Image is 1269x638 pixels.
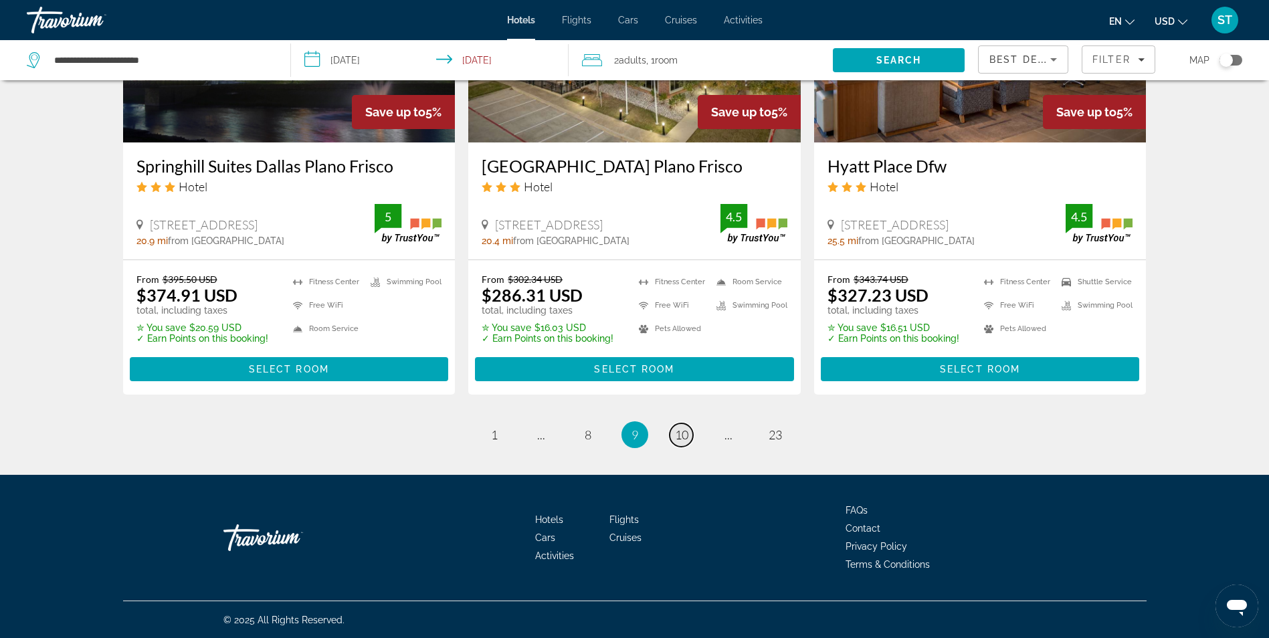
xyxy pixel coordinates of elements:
span: ✮ You save [482,322,531,333]
span: en [1109,16,1122,27]
span: © 2025 All Rights Reserved. [223,615,345,625]
span: Hotel [870,179,898,194]
span: Save up to [1056,105,1116,119]
del: $343.74 USD [854,274,908,285]
li: Room Service [286,320,364,337]
a: Hotels [535,514,563,525]
div: 5% [1043,95,1146,129]
a: Hyatt Place Dfw [827,156,1133,176]
li: Fitness Center [632,274,710,290]
span: 23 [769,427,782,442]
button: User Menu [1207,6,1242,34]
span: Save up to [711,105,771,119]
div: 3 star Hotel [136,179,442,194]
button: Search [833,48,965,72]
span: ✮ You save [136,322,186,333]
img: TrustYou guest rating badge [720,204,787,243]
li: Pets Allowed [977,320,1055,337]
iframe: Button to launch messaging window [1215,584,1258,627]
p: $20.59 USD [136,322,268,333]
a: Contact [846,523,880,534]
li: Fitness Center [977,274,1055,290]
mat-select: Sort by [989,51,1057,68]
button: Change currency [1155,11,1187,31]
li: Swimming Pool [364,274,442,290]
ins: $374.91 USD [136,285,237,305]
span: 8 [585,427,591,442]
span: ST [1217,13,1232,27]
a: Flights [609,514,639,525]
p: ✓ Earn Points on this booking! [136,333,268,344]
a: Activities [724,15,763,25]
span: 9 [631,427,638,442]
span: 1 [491,427,498,442]
p: total, including taxes [827,305,959,316]
span: 20.4 mi [482,235,513,246]
a: FAQs [846,505,868,516]
p: total, including taxes [482,305,613,316]
img: TrustYou guest rating badge [1066,204,1133,243]
li: Free WiFi [286,297,364,314]
a: Springhill Suites Dallas Plano Frisco [136,156,442,176]
ins: $327.23 USD [827,285,929,305]
span: , 1 [646,51,678,70]
a: Flights [562,15,591,25]
span: Save up to [365,105,425,119]
span: Cars [618,15,638,25]
li: Room Service [710,274,787,290]
span: Search [876,55,922,66]
span: From [827,274,850,285]
span: [STREET_ADDRESS] [150,217,258,232]
span: Adults [619,55,646,66]
span: [STREET_ADDRESS] [841,217,949,232]
a: Terms & Conditions [846,559,930,570]
span: Select Room [594,364,674,375]
a: Activities [535,550,574,561]
span: From [482,274,504,285]
span: Select Room [940,364,1020,375]
span: USD [1155,16,1175,27]
button: Select check in and out date [291,40,569,80]
p: $16.51 USD [827,322,959,333]
img: TrustYou guest rating badge [375,204,442,243]
span: Hotel [179,179,207,194]
a: [GEOGRAPHIC_DATA] Plano Frisco [482,156,787,176]
li: Free WiFi [632,297,710,314]
span: 2 [614,51,646,70]
p: ✓ Earn Points on this booking! [827,333,959,344]
button: Select Room [130,357,449,381]
del: $395.50 USD [163,274,217,285]
a: Cruises [609,532,642,543]
input: Search hotel destination [53,50,270,70]
span: From [136,274,159,285]
a: Privacy Policy [846,541,907,552]
div: 5% [698,95,801,129]
span: Map [1189,51,1209,70]
nav: Pagination [123,421,1147,448]
del: $302.34 USD [508,274,563,285]
span: from [GEOGRAPHIC_DATA] [168,235,284,246]
span: Hotel [524,179,553,194]
span: ... [724,427,733,442]
p: ✓ Earn Points on this booking! [482,333,613,344]
span: 20.9 mi [136,235,168,246]
span: ✮ You save [827,322,877,333]
a: Go Home [223,518,357,558]
span: Cruises [665,15,697,25]
span: Room [655,55,678,66]
p: total, including taxes [136,305,268,316]
li: Swimming Pool [1055,297,1133,314]
div: 5% [352,95,455,129]
a: Hotels [507,15,535,25]
span: from [GEOGRAPHIC_DATA] [858,235,975,246]
button: Select Room [475,357,794,381]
